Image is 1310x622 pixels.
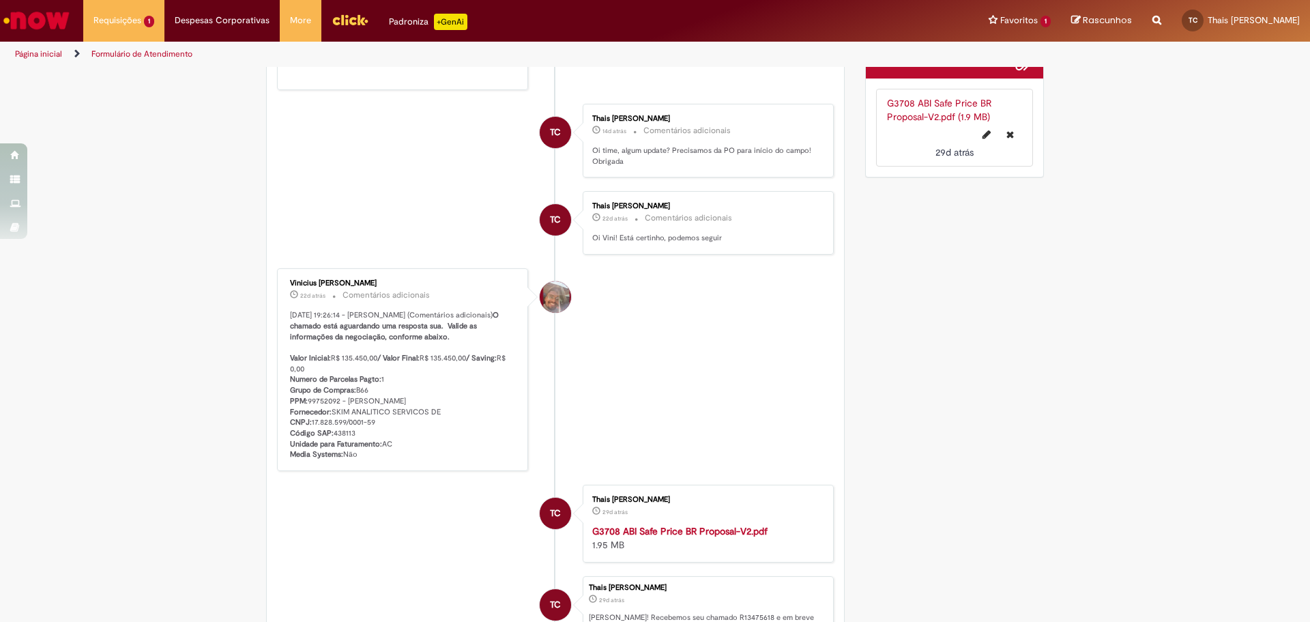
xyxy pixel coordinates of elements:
span: TC [1189,16,1197,25]
span: Despesas Corporativas [175,14,270,27]
span: 22d atrás [300,292,325,300]
a: Formulário de Atendimento [91,48,192,59]
button: Adicionar anexos [1015,54,1033,79]
a: G3708 ABI Safe Price BR Proposal-V2.pdf [592,525,768,537]
b: O chamado está aguardando uma resposta sua. Valide as informações da negociação, conforme abaixo.... [290,310,501,363]
a: G3708 ABI Safe Price BR Proposal-V2.pdf (1.9 MB) [887,97,991,123]
time: 03/09/2025 09:58:22 [935,146,974,158]
b: / Saving: [466,353,497,363]
div: Padroniza [389,14,467,30]
b: Unidade para Faturamento: [290,439,382,449]
span: Favoritos [1000,14,1038,27]
time: 17/09/2025 11:03:47 [602,127,626,135]
small: Comentários adicionais [643,125,731,137]
span: 29d atrás [935,146,974,158]
b: Media Systems: [290,449,343,460]
span: 29d atrás [602,508,628,516]
span: Rascunhos [1083,14,1132,27]
b: Numero de Parcelas Pagto: [290,374,381,384]
button: Editar nome de arquivo G3708 ABI Safe Price BR Proposal-V2.pdf [974,124,999,145]
p: [DATE] 19:26:14 - [PERSON_NAME] (Comentários adicionais) R$ 135.450,00 R$ 135.450,00 R$ 0,00 1 B6... [290,310,517,460]
span: More [290,14,311,27]
small: Comentários adicionais [343,289,430,301]
div: Thais Gilioli Cabral [540,204,571,236]
time: 03/09/2025 09:58:22 [602,508,628,516]
a: Página inicial [15,48,62,59]
b: PPM: [290,396,308,406]
span: TC [550,497,561,530]
span: 1 [144,16,154,27]
p: Oi time, algum update? Precisamos da PO para início do campo! Obrigada [592,145,819,167]
span: Requisições [93,14,141,27]
span: 22d atrás [602,214,628,223]
div: Thais [PERSON_NAME] [592,202,819,210]
div: 1.95 MB [592,524,819,552]
b: Grupo de Compras: [290,385,356,395]
a: Rascunhos [1071,14,1132,27]
div: Thais [PERSON_NAME] [589,584,826,592]
button: Excluir G3708 ABI Safe Price BR Proposal-V2.pdf [998,124,1022,145]
p: Oi Vini! Está certinho, podemos seguir [592,233,819,244]
span: TC [550,203,561,236]
ul: Trilhas de página [10,42,863,67]
span: TC [550,589,561,621]
div: Thais [PERSON_NAME] [592,496,819,504]
b: Fornecedor: [290,407,332,417]
span: Thais [PERSON_NAME] [1208,14,1300,26]
time: 10/09/2025 09:01:36 [602,214,628,223]
b: CNPJ: [290,417,312,427]
time: 03/09/2025 09:58:30 [599,596,624,604]
div: Thais Gilioli Cabral [540,117,571,148]
div: Thais [PERSON_NAME] [592,115,819,123]
img: ServiceNow [1,7,72,34]
span: 29d atrás [599,596,624,604]
h2: Anexos [876,57,911,70]
time: 09/09/2025 19:26:14 [300,292,325,300]
img: click_logo_yellow_360x200.png [332,10,368,30]
span: TC [550,116,561,149]
div: Thais Gilioli Cabral [540,498,571,529]
b: / Valor Final: [377,353,420,363]
b: Código SAP: [290,428,334,438]
p: +GenAi [434,14,467,30]
span: 1 [1040,16,1051,27]
span: 14d atrás [602,127,626,135]
div: Thais Gilioli Cabral [540,589,571,621]
div: Vinicius [PERSON_NAME] [290,279,517,287]
small: Comentários adicionais [645,212,732,224]
div: Vinicius Rafael De Souza [540,281,571,313]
